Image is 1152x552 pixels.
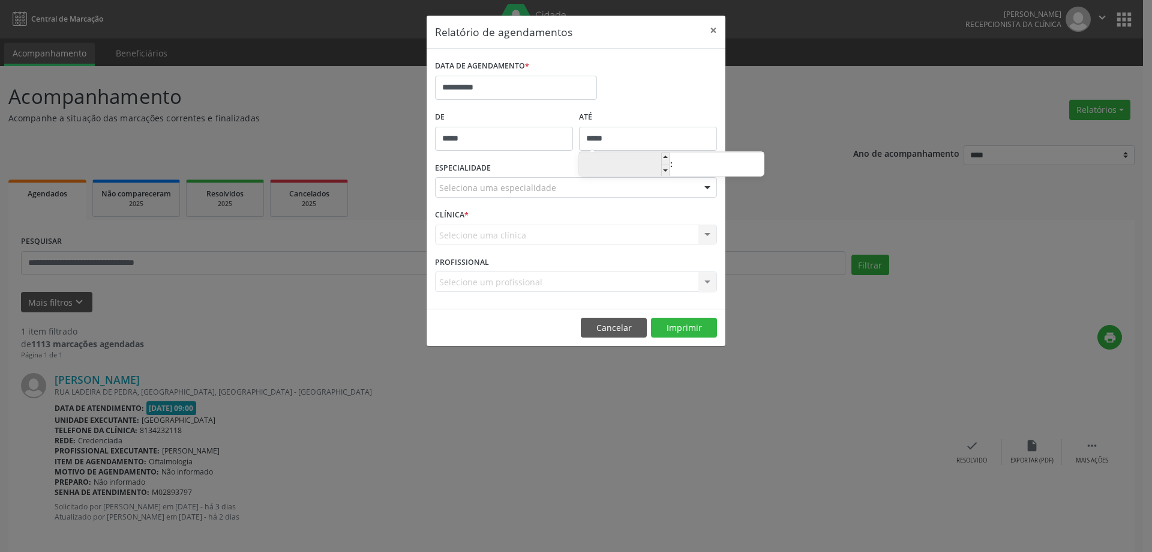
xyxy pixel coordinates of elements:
[581,318,647,338] button: Cancelar
[439,181,556,194] span: Seleciona uma especialidade
[435,57,529,76] label: DATA DE AGENDAMENTO
[579,153,670,177] input: Hour
[673,153,764,177] input: Minute
[435,108,573,127] label: De
[435,24,572,40] h5: Relatório de agendamentos
[435,253,489,271] label: PROFISSIONAL
[670,152,673,176] span: :
[435,206,469,225] label: CLÍNICA
[701,16,725,45] button: Close
[651,318,717,338] button: Imprimir
[435,159,491,178] label: ESPECIALIDADE
[579,108,717,127] label: ATÉ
